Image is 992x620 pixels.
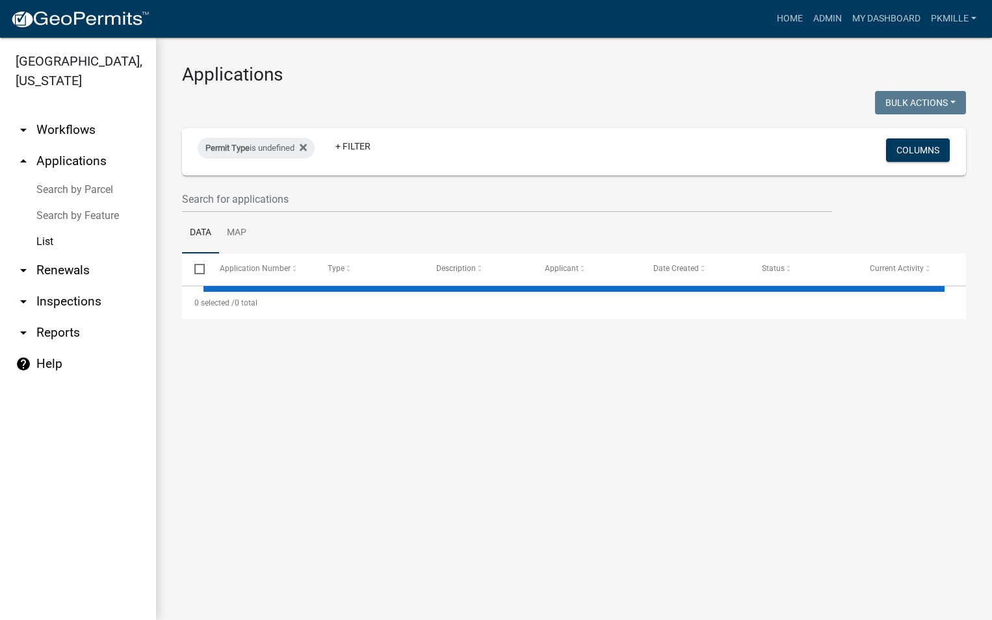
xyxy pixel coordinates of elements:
[194,298,235,307] span: 0 selected /
[772,6,808,31] a: Home
[16,153,31,169] i: arrow_drop_up
[16,263,31,278] i: arrow_drop_down
[325,135,381,158] a: + Filter
[182,186,832,213] input: Search for applications
[545,264,579,273] span: Applicant
[870,264,924,273] span: Current Activity
[762,264,785,273] span: Status
[857,253,966,285] datatable-header-cell: Current Activity
[16,325,31,341] i: arrow_drop_down
[16,294,31,309] i: arrow_drop_down
[16,356,31,372] i: help
[315,253,424,285] datatable-header-cell: Type
[653,264,699,273] span: Date Created
[198,138,315,159] div: is undefined
[875,91,966,114] button: Bulk Actions
[182,253,207,285] datatable-header-cell: Select
[808,6,847,31] a: Admin
[749,253,857,285] datatable-header-cell: Status
[532,253,641,285] datatable-header-cell: Applicant
[926,6,982,31] a: pkmille
[16,122,31,138] i: arrow_drop_down
[182,213,219,254] a: Data
[220,264,291,273] span: Application Number
[182,287,966,319] div: 0 total
[424,253,532,285] datatable-header-cell: Description
[207,253,315,285] datatable-header-cell: Application Number
[219,213,254,254] a: Map
[328,264,345,273] span: Type
[847,6,926,31] a: My Dashboard
[886,138,950,162] button: Columns
[182,64,966,86] h3: Applications
[205,143,250,153] span: Permit Type
[436,264,476,273] span: Description
[641,253,750,285] datatable-header-cell: Date Created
